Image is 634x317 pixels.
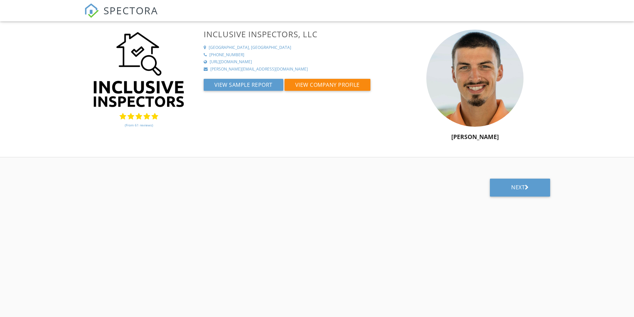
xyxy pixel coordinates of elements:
div: [PERSON_NAME][EMAIL_ADDRESS][DOMAIN_NAME] [210,67,308,72]
a: [PHONE_NUMBER] [204,52,392,58]
img: Black_logo_-_no_background.png [91,30,186,109]
a: View Sample Report [204,83,285,90]
button: View Company Profile [285,79,370,91]
span: SPECTORA [104,3,158,17]
a: [PERSON_NAME][EMAIL_ADDRESS][DOMAIN_NAME] [204,67,392,72]
a: View Company Profile [285,83,370,90]
button: View Sample Report [204,79,283,91]
div: [PHONE_NUMBER] [209,52,244,58]
h5: [PERSON_NAME] [396,133,554,140]
img: headshot.jpeg [426,30,524,127]
div: [GEOGRAPHIC_DATA], [GEOGRAPHIC_DATA] [209,45,291,51]
div: Next [511,184,529,191]
img: The Best Home Inspection Software - Spectora [84,3,99,18]
h3: Inclusive Inspectors, LLC [204,30,392,39]
a: (From 61 reviews) [125,119,153,131]
div: [URL][DOMAIN_NAME] [210,59,252,65]
a: SPECTORA [84,9,158,23]
a: [URL][DOMAIN_NAME] [204,59,392,65]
